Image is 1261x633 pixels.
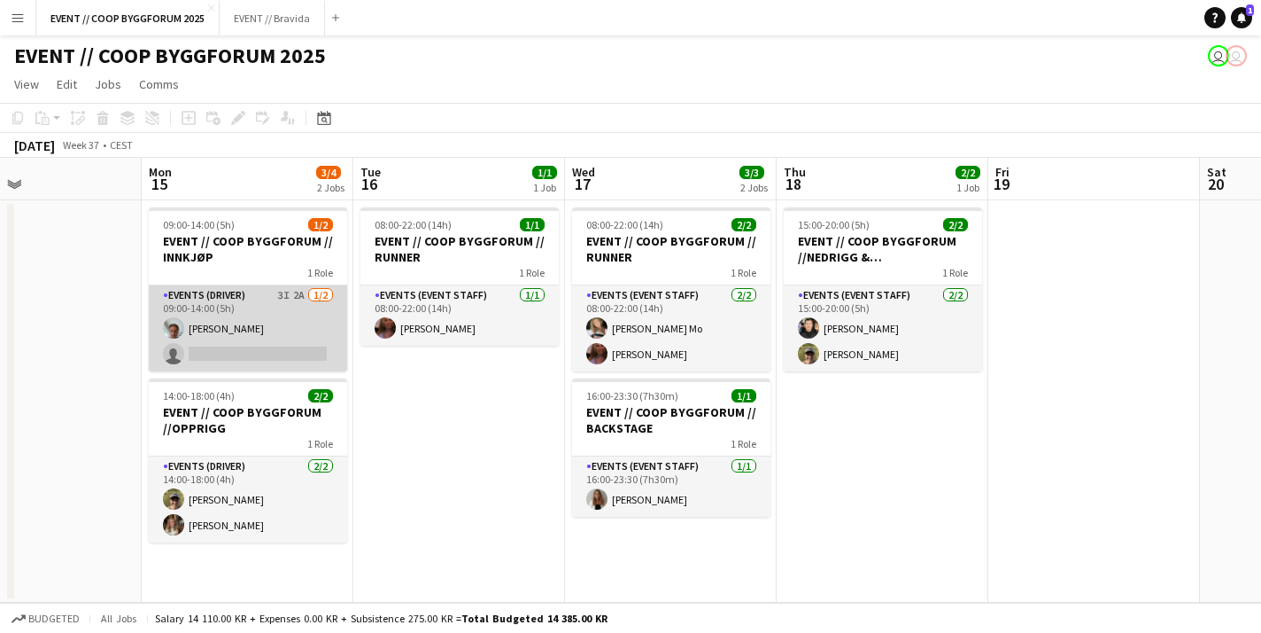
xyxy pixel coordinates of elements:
[132,73,186,96] a: Comms
[942,266,968,279] span: 1 Role
[95,76,121,92] span: Jobs
[520,218,545,231] span: 1/1
[572,285,770,371] app-card-role: Events (Event Staff)2/208:00-22:00 (14h)[PERSON_NAME] Mo[PERSON_NAME]
[14,76,39,92] span: View
[572,233,770,265] h3: EVENT // COOP BYGGFORUM // RUNNER
[360,207,559,346] app-job-card: 08:00-22:00 (14h)1/1EVENT // COOP BYGGFORUM // RUNNER1 RoleEvents (Event Staff)1/108:00-22:00 (14...
[149,233,347,265] h3: EVENT // COOP BYGGFORUM // INNKJØP
[586,218,663,231] span: 08:00-22:00 (14h)
[9,609,82,629] button: Budgeted
[149,379,347,543] app-job-card: 14:00-18:00 (4h)2/2EVENT // COOP BYGGFORUM //OPPRIGG1 RoleEvents (Driver)2/214:00-18:00 (4h)[PERS...
[572,207,770,371] app-job-card: 08:00-22:00 (14h)2/2EVENT // COOP BYGGFORUM // RUNNER1 RoleEvents (Event Staff)2/208:00-22:00 (14...
[956,181,979,194] div: 1 Job
[740,181,768,194] div: 2 Jobs
[317,181,344,194] div: 2 Jobs
[50,73,84,96] a: Edit
[360,285,559,346] app-card-role: Events (Event Staff)1/108:00-22:00 (14h)[PERSON_NAME]
[28,613,80,625] span: Budgeted
[58,138,103,152] span: Week 37
[316,166,341,179] span: 3/4
[163,218,235,231] span: 09:00-14:00 (5h)
[155,612,607,625] div: Salary 14 110.00 KR + Expenses 0.00 KR + Subsistence 275.00 KR =
[798,218,870,231] span: 15:00-20:00 (5h)
[731,437,756,450] span: 1 Role
[572,404,770,436] h3: EVENT // COOP BYGGFORUM // BACKSTAGE
[739,166,764,179] span: 3/3
[360,233,559,265] h3: EVENT // COOP BYGGFORUM // RUNNER
[163,389,235,402] span: 14:00-18:00 (4h)
[149,207,347,371] app-job-card: 09:00-14:00 (5h)1/2EVENT // COOP BYGGFORUM // INNKJØP1 RoleEvents (Driver)3I2A1/209:00-14:00 (5h)...
[533,181,556,194] div: 1 Job
[572,164,595,180] span: Wed
[307,437,333,450] span: 1 Role
[461,612,607,625] span: Total Budgeted 14 385.00 KR
[88,73,128,96] a: Jobs
[360,164,381,180] span: Tue
[993,174,1010,194] span: 19
[308,218,333,231] span: 1/2
[149,285,347,371] app-card-role: Events (Driver)3I2A1/209:00-14:00 (5h)[PERSON_NAME]
[146,174,172,194] span: 15
[358,174,381,194] span: 16
[784,233,982,265] h3: EVENT // COOP BYGGFORUM //NEDRIGG & TILBAKELEVERING
[781,174,806,194] span: 18
[149,457,347,543] app-card-role: Events (Driver)2/214:00-18:00 (4h)[PERSON_NAME][PERSON_NAME]
[1226,45,1247,66] app-user-avatar: Rikke Bjørneng
[308,389,333,402] span: 2/2
[220,1,325,35] button: EVENT // Bravida
[1231,7,1252,28] a: 1
[1246,4,1254,16] span: 1
[14,137,55,154] div: [DATE]
[784,285,982,371] app-card-role: Events (Event Staff)2/215:00-20:00 (5h)[PERSON_NAME][PERSON_NAME]
[519,266,545,279] span: 1 Role
[149,164,172,180] span: Mon
[7,73,46,96] a: View
[569,174,595,194] span: 17
[139,76,179,92] span: Comms
[586,389,678,402] span: 16:00-23:30 (7h30m)
[1208,45,1229,66] app-user-avatar: Rikke Bjørneng
[943,218,968,231] span: 2/2
[784,207,982,371] app-job-card: 15:00-20:00 (5h)2/2EVENT // COOP BYGGFORUM //NEDRIGG & TILBAKELEVERING1 RoleEvents (Event Staff)2...
[731,389,756,402] span: 1/1
[955,166,980,179] span: 2/2
[1204,174,1226,194] span: 20
[36,1,220,35] button: EVENT // COOP BYGGFORUM 2025
[14,43,326,69] h1: EVENT // COOP BYGGFORUM 2025
[110,138,133,152] div: CEST
[307,266,333,279] span: 1 Role
[731,266,756,279] span: 1 Role
[149,404,347,436] h3: EVENT // COOP BYGGFORUM //OPPRIGG
[572,457,770,517] app-card-role: Events (Event Staff)1/116:00-23:30 (7h30m)[PERSON_NAME]
[1207,164,1226,180] span: Sat
[375,218,452,231] span: 08:00-22:00 (14h)
[784,164,806,180] span: Thu
[57,76,77,92] span: Edit
[572,379,770,517] app-job-card: 16:00-23:30 (7h30m)1/1EVENT // COOP BYGGFORUM // BACKSTAGE1 RoleEvents (Event Staff)1/116:00-23:3...
[731,218,756,231] span: 2/2
[995,164,1010,180] span: Fri
[97,612,140,625] span: All jobs
[532,166,557,179] span: 1/1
